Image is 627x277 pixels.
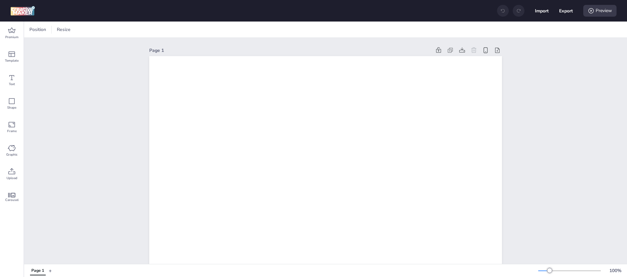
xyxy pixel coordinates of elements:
[49,265,52,276] button: +
[5,58,19,63] span: Template
[31,268,44,274] div: Page 1
[27,265,49,276] div: Tabs
[6,152,18,157] span: Graphic
[10,6,35,16] img: logo Creative Maker
[149,47,431,54] div: Page 1
[7,105,16,110] span: Shape
[559,4,573,18] button: Export
[583,5,617,17] div: Preview
[7,129,17,134] span: Frame
[9,82,15,87] span: Text
[5,197,19,203] span: Carousel
[607,267,623,274] div: 100 %
[28,26,47,33] span: Position
[56,26,72,33] span: Resize
[535,4,549,18] button: Import
[5,35,19,40] span: Premium
[7,176,17,181] span: Upload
